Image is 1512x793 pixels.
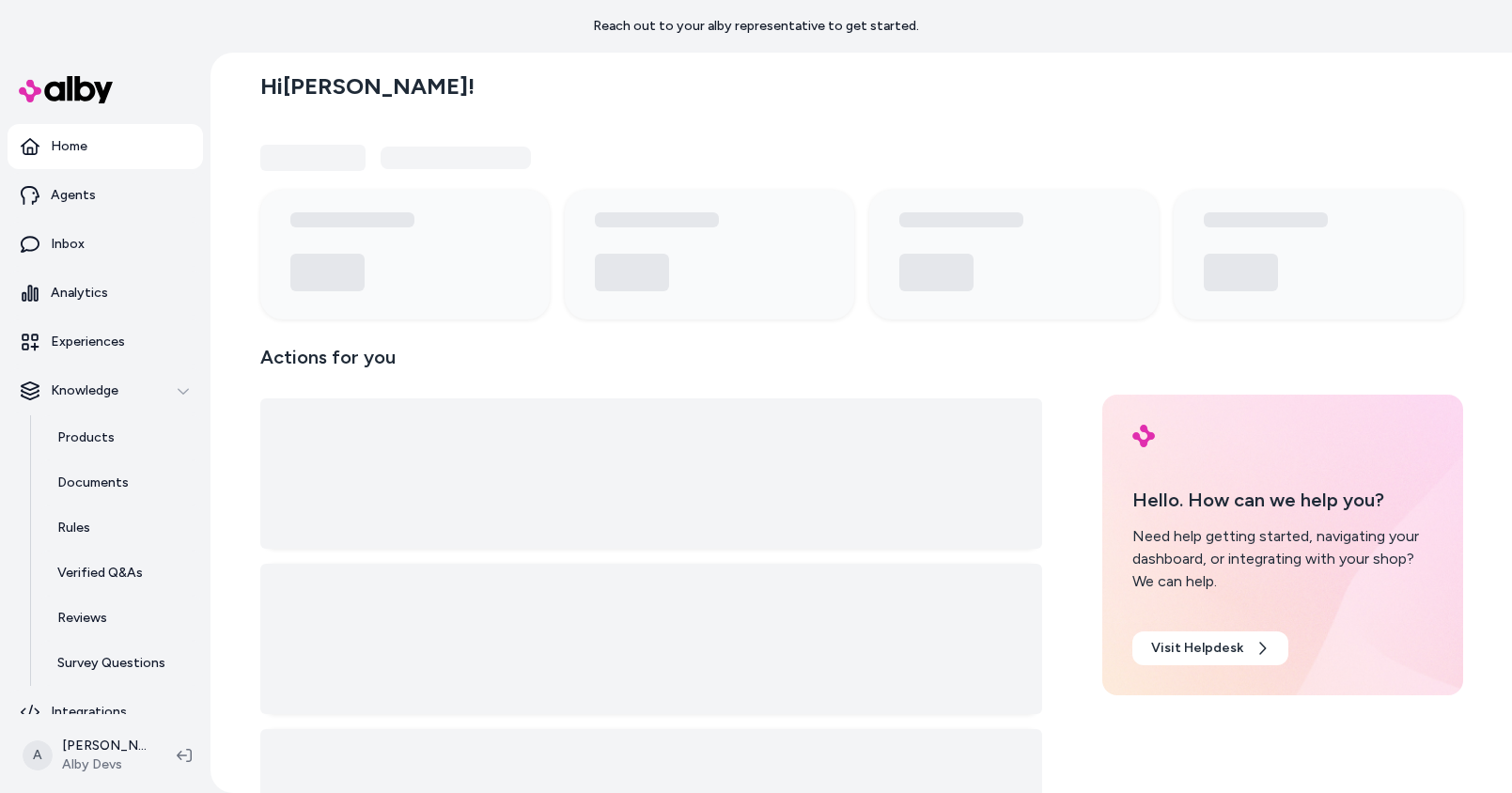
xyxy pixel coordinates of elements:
span: A [23,740,53,770]
a: Visit Helpdesk [1132,631,1288,665]
p: Reach out to your alby representative to get started. [593,17,919,36]
a: Verified Q&As [39,551,203,596]
p: Agents [51,186,96,205]
p: [PERSON_NAME] [62,737,147,755]
a: Reviews [39,596,203,641]
button: Knowledge [8,368,203,413]
p: Rules [57,519,90,537]
p: Inbox [51,235,85,254]
h2: Hi [PERSON_NAME] ! [260,72,475,101]
a: Home [8,124,203,169]
a: Integrations [8,690,203,735]
p: Products [57,428,115,447]
a: Agents [8,173,203,218]
div: Need help getting started, navigating your dashboard, or integrating with your shop? We can help. [1132,525,1433,593]
img: alby Logo [19,76,113,103]
p: Integrations [51,703,127,722]
img: alby Logo [1132,425,1155,447]
p: Verified Q&As [57,564,143,583]
button: A[PERSON_NAME]Alby Devs [11,725,162,785]
span: Alby Devs [62,755,147,774]
p: Documents [57,474,129,492]
p: Knowledge [51,381,118,400]
a: Documents [39,460,203,505]
a: Analytics [8,271,203,316]
a: Inbox [8,222,203,267]
a: Rules [39,505,203,551]
p: Analytics [51,284,108,303]
a: Survey Questions [39,641,203,686]
p: Reviews [57,609,107,628]
p: Actions for you [260,342,1042,387]
p: Experiences [51,333,125,351]
a: Products [39,415,203,460]
p: Home [51,137,87,156]
p: Hello. How can we help you? [1132,486,1433,514]
p: Survey Questions [57,654,165,673]
a: Experiences [8,319,203,365]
